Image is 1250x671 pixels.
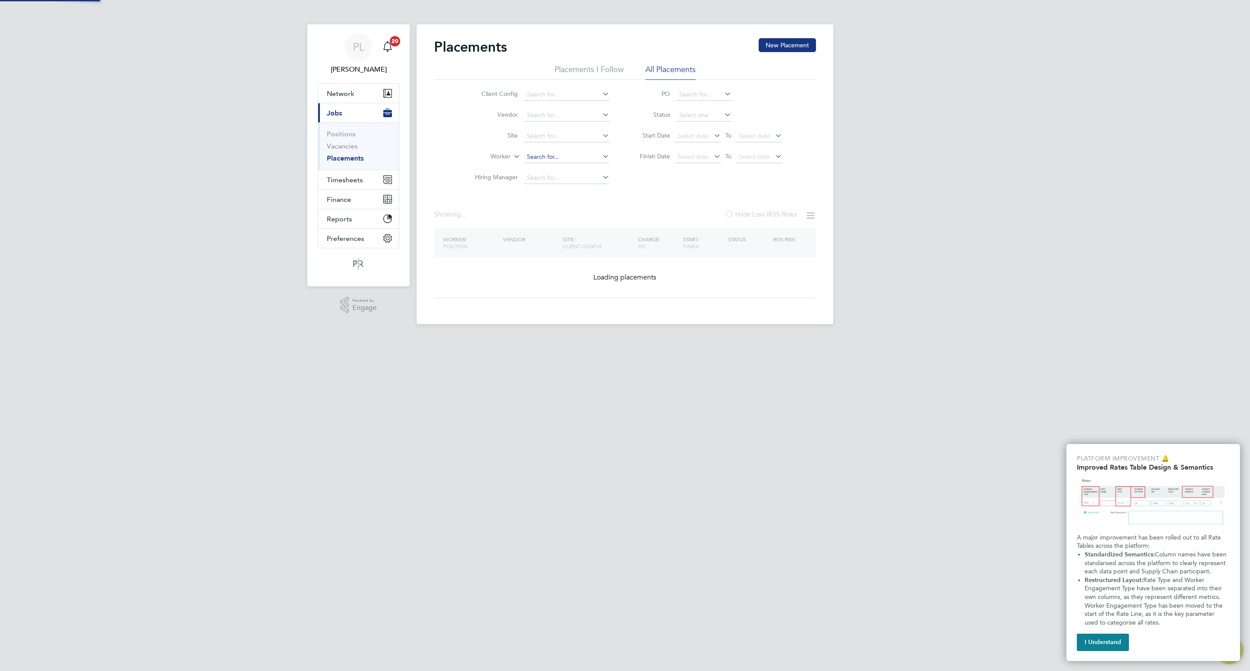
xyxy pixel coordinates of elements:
span: Select date [678,153,709,161]
li: Placements I Follow [555,64,624,80]
span: Reports [327,215,352,223]
label: Start Date [631,132,670,139]
label: Hiring Manager [468,173,518,181]
span: Jobs [327,109,342,117]
nav: Main navigation [307,24,410,286]
span: Select date [739,132,770,140]
label: PO [631,90,670,98]
input: Search for... [524,109,609,122]
h2: Improved Rates Table Design & Semantics [1077,463,1230,471]
label: Finish Date [631,152,670,160]
span: Engage [352,304,377,312]
button: I Understand [1077,634,1129,651]
label: Site [468,132,518,139]
div: Improved Rate Table Semantics [1066,444,1240,661]
span: Network [327,89,354,98]
span: Finance [327,195,351,204]
input: Search for... [524,151,609,163]
a: Placements [327,154,364,162]
strong: Standardized Semantics: [1085,551,1155,558]
label: Status [631,111,670,118]
span: To [723,151,734,162]
strong: Restructured Layout: [1085,576,1143,584]
label: Worker [461,152,510,161]
span: Rate Type and Worker Engagement Type have been separated into their own columns, as they represen... [1085,576,1224,626]
span: 20 [390,36,400,46]
a: Vacancies [327,142,358,150]
input: Search for... [676,89,731,101]
li: All Placements [645,64,696,80]
span: ... [461,210,466,219]
span: Timesheets [327,176,363,184]
img: Updated Rates Table Design & Semantics [1077,475,1230,530]
input: Search for... [524,130,609,142]
input: Search for... [524,89,609,101]
span: Preferences [327,234,364,243]
button: New Placement [759,38,816,52]
a: Go to account details [318,33,399,75]
a: Positions [327,130,355,138]
h2: Placements [434,38,507,56]
input: Select one [676,109,731,122]
p: A major improvement has been rolled out to all Rate Tables across the platform: [1077,533,1230,550]
img: psrsolutions-logo-retina.png [351,257,366,271]
span: Column names have been standarised across the platform to clearly represent each data point and S... [1085,551,1228,575]
span: To [723,130,734,141]
label: Vendor [468,111,518,118]
span: Paul Ledingham [318,64,399,75]
span: Select date [678,132,709,140]
span: Select date [739,153,770,161]
a: Go to home page [318,257,399,271]
span: PL [353,41,364,53]
input: Search for... [524,172,609,184]
span: Powered by [352,297,377,304]
p: Platform Improvement 🔔 [1077,454,1230,463]
label: Hide Low IR35 Risks [725,210,797,219]
div: Showing [434,210,468,219]
label: Client Config [468,90,518,98]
